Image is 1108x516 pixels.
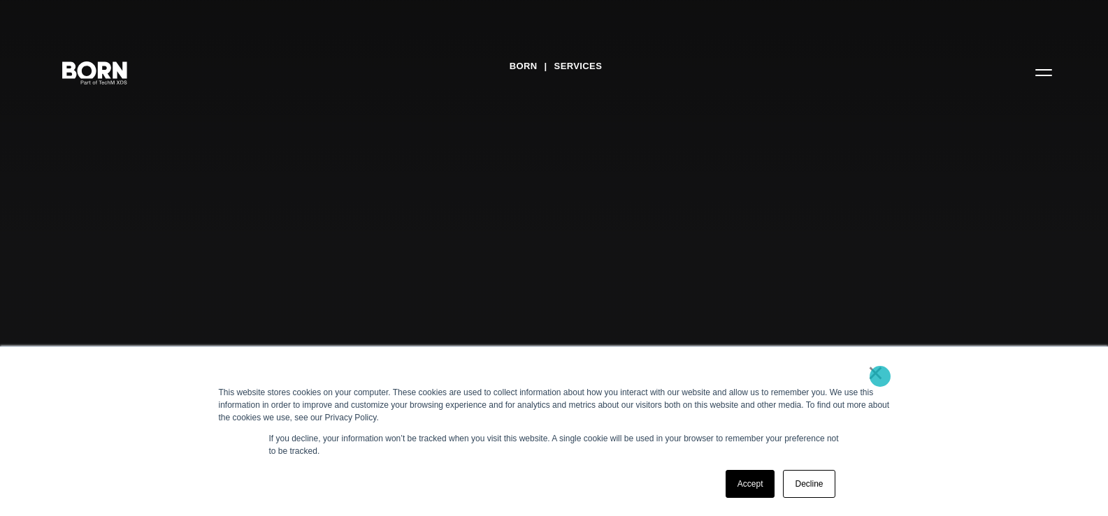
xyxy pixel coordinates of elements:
div: This website stores cookies on your computer. These cookies are used to collect information about... [219,386,890,424]
a: Services [554,56,603,77]
a: × [868,367,884,379]
p: If you decline, your information won’t be tracked when you visit this website. A single cookie wi... [269,432,840,457]
a: Accept [726,470,775,498]
button: Open [1027,57,1060,87]
a: Decline [783,470,835,498]
a: BORN [510,56,538,77]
